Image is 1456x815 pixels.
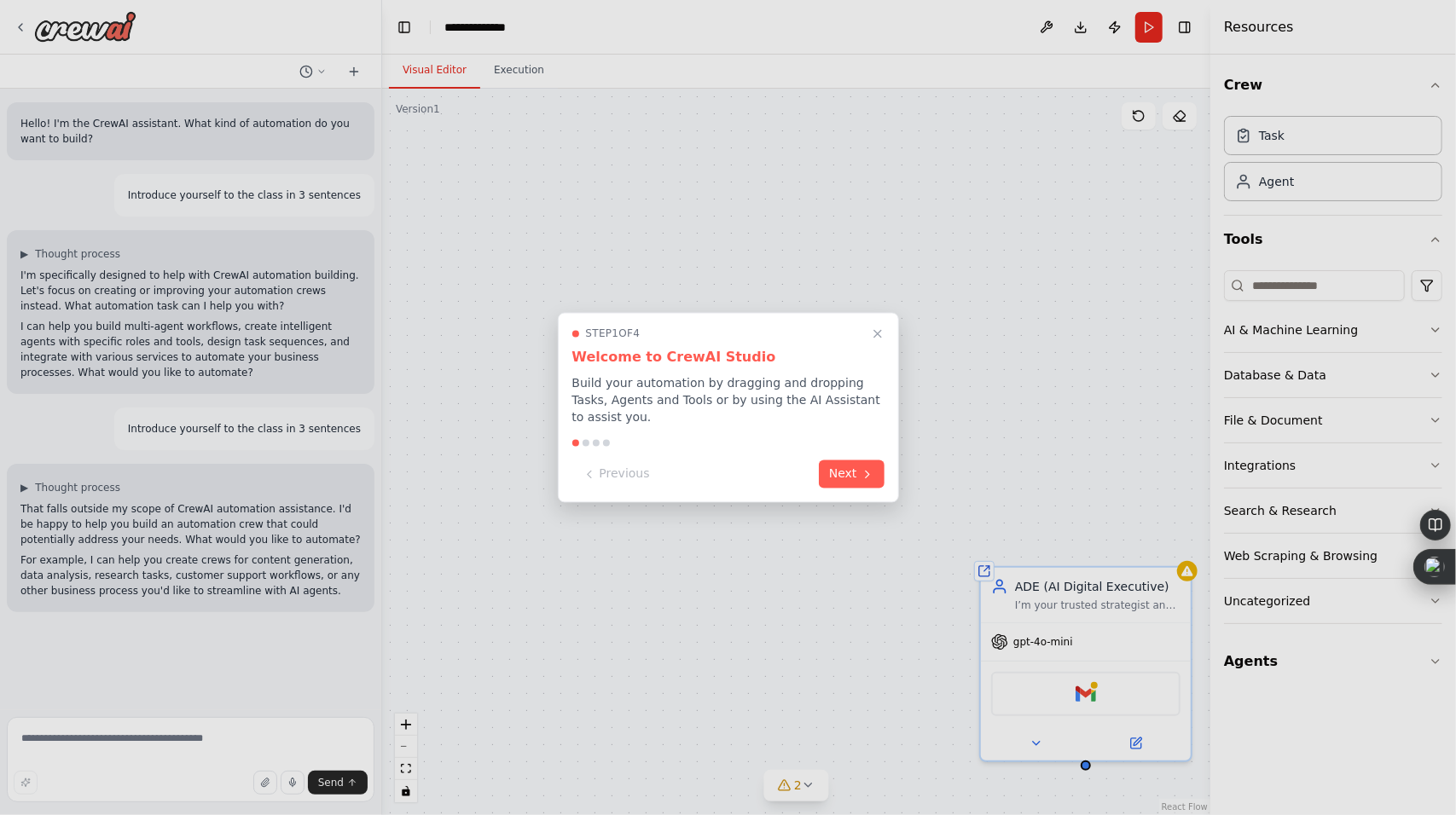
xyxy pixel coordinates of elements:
[572,375,885,426] p: Build your automation by dragging and dropping Tasks, Agents and Tools or by using the AI Assista...
[819,460,885,488] button: Next
[572,460,660,488] button: Previous
[572,348,885,368] h3: Welcome to CrewAI Studio
[867,324,888,344] button: Close walkthrough
[392,15,416,39] button: Hide left sidebar
[586,327,641,341] span: Step 1 of 4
